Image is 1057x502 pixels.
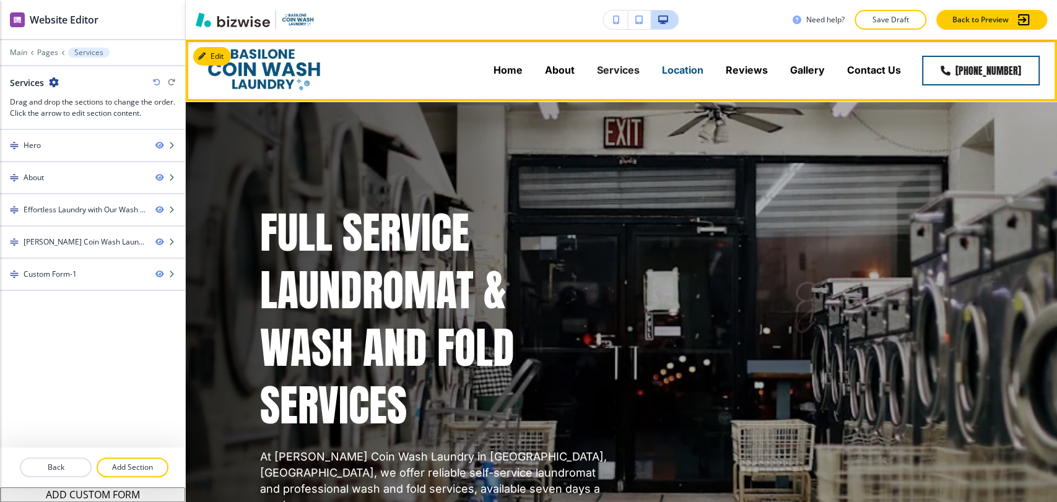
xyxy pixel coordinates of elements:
[30,12,98,27] h2: Website Editor
[494,63,523,77] p: Home
[10,97,175,119] h3: Drag and drop the sections to change the order. Click the arrow to edit section content.
[74,48,103,57] p: Services
[10,238,19,246] img: Drag
[806,14,845,25] h3: Need help?
[196,12,270,27] img: Bizwise Logo
[855,10,926,30] button: Save Draft
[871,14,910,25] p: Save Draft
[922,56,1040,85] a: [PHONE_NUMBER]
[662,63,703,77] p: Location
[98,462,167,473] p: Add Section
[10,141,19,150] img: Drag
[20,457,92,477] button: Back
[10,76,44,89] h2: Services
[726,63,768,77] p: Reviews
[597,63,640,77] p: Services
[10,206,19,214] img: Drag
[10,48,27,57] button: Main
[10,173,19,182] img: Drag
[68,48,110,58] button: Services
[24,269,77,280] div: Custom Form-1
[10,270,19,279] img: Drag
[545,63,575,77] p: About
[936,10,1047,30] button: Back to Preview
[24,140,41,151] div: Hero
[260,204,607,434] p: FULL SERVICE LAUNDROMAT & WASH AND FOLD SERVICES
[790,63,825,77] p: Gallery
[24,236,146,248] div: Basilone Coin Wash Laundry-1
[281,12,315,27] img: Your Logo
[21,462,90,473] p: Back
[193,47,231,66] button: Edit
[24,204,146,215] div: Effortless Laundry with Our Wash and Fold Service-1
[97,457,168,477] button: Add Section
[10,12,25,27] img: editor icon
[952,14,1009,25] p: Back to Preview
[24,172,44,183] div: About
[204,44,324,96] img: Basilone Coin Wash Laundry
[847,63,901,77] p: Contact Us
[37,48,58,57] button: Pages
